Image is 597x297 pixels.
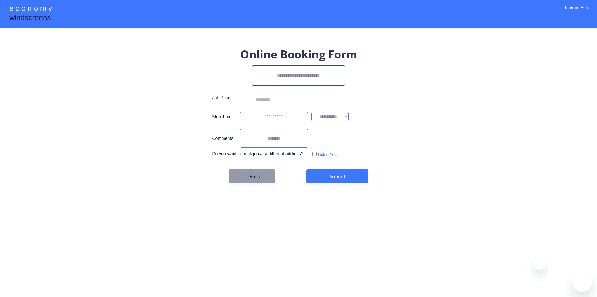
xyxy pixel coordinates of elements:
[9,12,51,25] div: windscreens
[229,169,275,183] button: ← Back
[565,5,591,19] div: Internal Form
[240,47,357,62] div: Online Booking Form
[212,95,237,101] div: Job Price:
[306,169,368,183] button: Submit
[212,151,308,157] div: Do you want to book job at a different address?
[572,272,592,292] iframe: Button to launch messaging window
[534,257,546,270] iframe: Close message
[9,3,52,15] div: e c o n o m y
[212,136,237,142] div: Comments:
[317,152,337,157] label: Tick if Yes
[212,114,237,120] div: *Job Time:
